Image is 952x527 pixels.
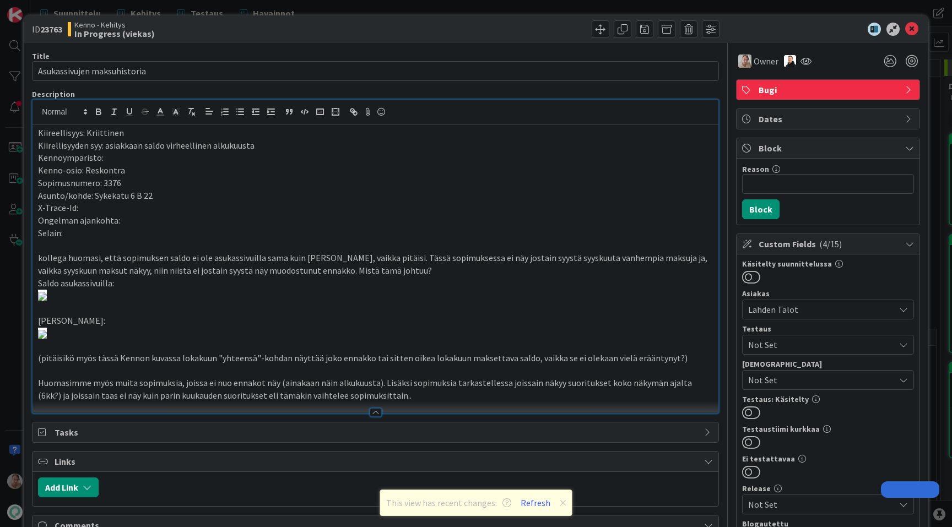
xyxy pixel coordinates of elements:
span: Lahden Talot [748,303,895,316]
p: kollega huomasi, että sopimuksen saldo ei ole asukassivuilla sama kuin [PERSON_NAME], vaikka pitä... [38,252,713,276]
span: Owner [754,55,778,68]
img: attachment [38,292,47,301]
p: Saldo asukassivuilla: [38,277,713,290]
p: Ongelman ajankohta: [38,214,713,227]
div: Käsitelty suunnittelussa [742,260,914,268]
div: Ei testattavaa [742,455,914,463]
button: Add Link [38,477,99,497]
span: Bugi [759,83,900,96]
b: In Progress (viekas) [74,29,155,38]
span: ( 4/15 ) [819,238,842,249]
p: Sopimusnumero: 3376 [38,177,713,189]
img: SL [738,55,751,68]
b: 23763 [40,24,62,35]
p: Asunto/kohde: Sykekatu 6 B 22 [38,189,713,202]
span: Custom Fields [759,237,900,251]
label: Title [32,51,50,61]
div: Asiakas [742,290,914,297]
p: Kiireellisyys: Kriittinen [38,127,713,139]
p: Kenno-osio: Reskontra [38,164,713,177]
div: Testaus [742,325,914,333]
img: AN [784,55,796,67]
p: Huomasimme myös muita sopimuksia, joissa ei nuo ennakot näy (ainakaan näin alkukuusta). Lisäksi s... [38,377,713,401]
span: Links [55,455,699,468]
p: Kennoympäristö: [38,151,713,164]
span: This view has recent changes. [386,496,511,509]
p: Kiirellisyyden syy: asiakkaan saldo virheellinen alkukuusta [38,139,713,152]
p: X-Trace-Id: [38,202,713,214]
span: ID [32,23,62,36]
p: (pitäisikö myös tässä Kennon kuvassa lokakuun "yhteensä"-kohdan näyttää joko ennakko tai sitten o... [38,352,713,365]
span: Not Set [748,373,895,387]
p: [PERSON_NAME]: [38,314,713,327]
div: Release [742,485,914,492]
button: Refresh [517,496,554,510]
span: Kenno - Kehitys [74,20,155,29]
div: Testaus: Käsitelty [742,395,914,403]
span: Description [32,89,75,99]
span: Dates [759,112,900,126]
span: Not Set [748,498,895,511]
button: Block [742,199,780,219]
label: Reason [742,164,769,174]
span: Tasks [55,426,699,439]
span: Not Set [748,338,895,351]
span: Block [759,142,900,155]
div: Testaustiimi kurkkaa [742,425,914,433]
p: Selain: [38,227,713,240]
input: type card name here... [32,61,719,81]
img: attachment [38,330,47,339]
div: [DEMOGRAPHIC_DATA] [742,360,914,368]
